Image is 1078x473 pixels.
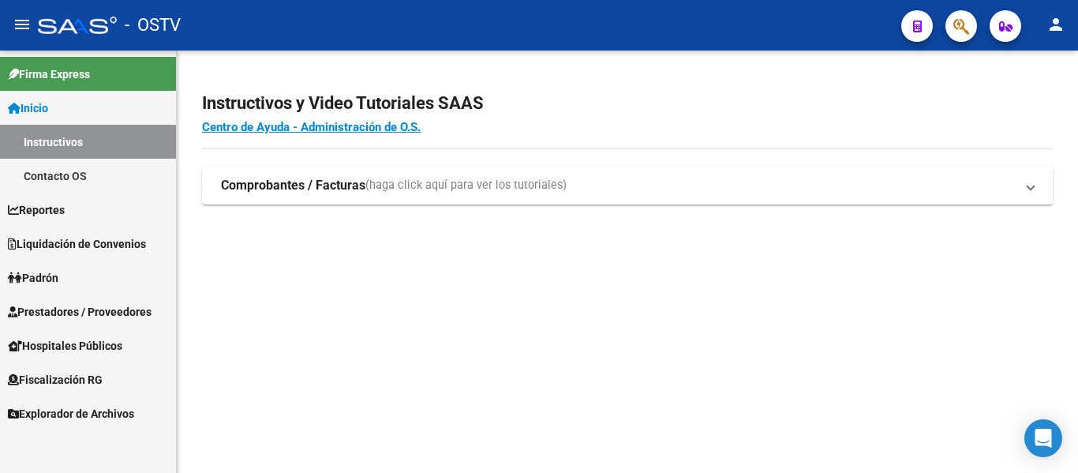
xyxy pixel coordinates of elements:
mat-icon: person [1046,15,1065,34]
mat-icon: menu [13,15,32,34]
span: Prestadores / Proveedores [8,303,152,321]
span: Fiscalización RG [8,371,103,389]
span: - OSTV [125,8,181,43]
span: Hospitales Públicos [8,337,122,355]
div: Open Intercom Messenger [1024,419,1062,457]
span: Reportes [8,201,65,219]
a: Centro de Ayuda - Administración de O.S. [202,120,421,134]
span: Firma Express [8,66,90,83]
h2: Instructivos y Video Tutoriales SAAS [202,88,1053,118]
span: (haga click aquí para ver los tutoriales) [365,177,567,194]
span: Inicio [8,99,48,117]
strong: Comprobantes / Facturas [221,177,365,194]
span: Liquidación de Convenios [8,235,146,253]
span: Padrón [8,269,58,287]
span: Explorador de Archivos [8,405,134,422]
mat-expansion-panel-header: Comprobantes / Facturas(haga click aquí para ver los tutoriales) [202,167,1053,205]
